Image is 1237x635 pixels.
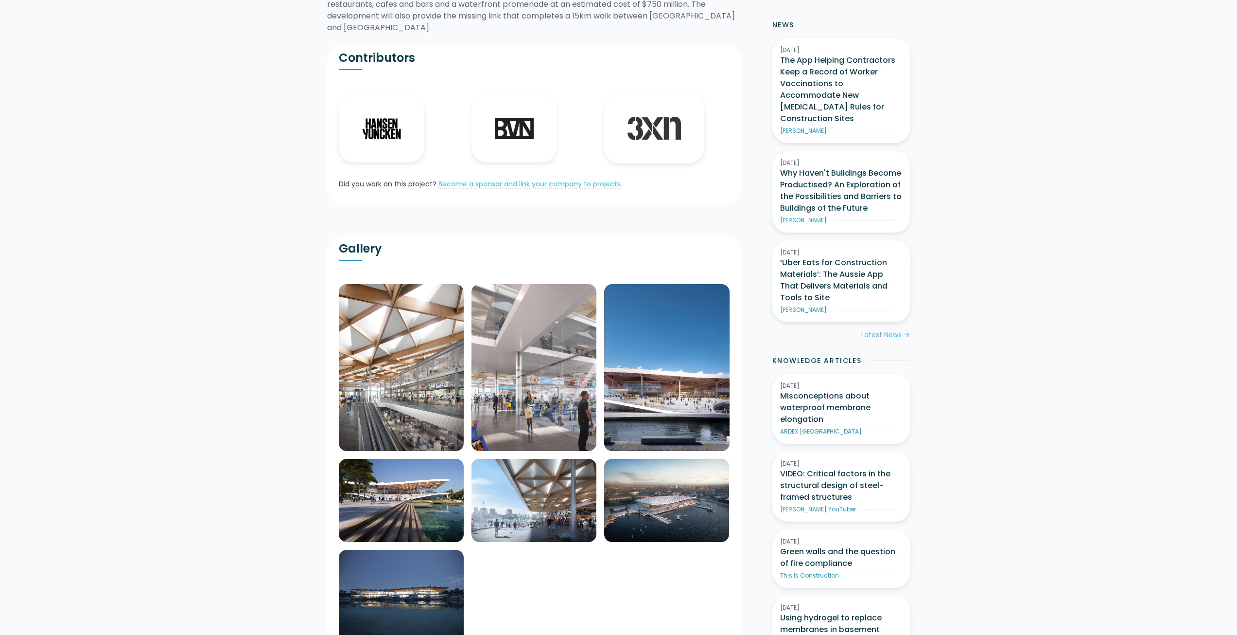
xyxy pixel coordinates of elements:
[772,374,910,444] a: [DATE]Misconceptions about waterproof membrane elongationARDEX [GEOGRAPHIC_DATA]
[780,46,903,54] div: [DATE]
[780,427,862,436] div: ARDEX [GEOGRAPHIC_DATA]
[904,330,910,340] div: arrow_forward
[780,505,856,514] div: [PERSON_NAME] YouTuber
[438,179,622,189] a: Become a sponsor and link your company to projects.
[772,240,910,322] a: [DATE]‘Uber Eats for Construction Materials’: The Aussie App That Delivers Materials and Tools to...
[780,257,903,304] h3: ‘Uber Eats for Construction Materials’: The Aussie App That Delivers Materials and Tools to Site
[339,241,534,256] h2: Gallery
[339,51,534,65] h2: Contributors
[772,151,910,233] a: [DATE]Why Haven't Buildings Become Productised? An Exploration of the Possibilities and Barriers ...
[780,167,903,214] h3: Why Haven't Buildings Become Productised? An Exploration of the Possibilities and Barriers to Bui...
[861,330,910,340] a: Latest Newsarrow_forward
[780,54,903,125] h3: The App Helping Contractors Keep a Record of Worker Vaccinations to Accommodate New [MEDICAL_DATA...
[339,179,436,189] div: Did you work on this project?
[495,118,534,139] img: BVN
[780,571,839,580] div: This Is Construction
[627,117,681,140] img: 3XN
[780,306,827,314] div: [PERSON_NAME]
[780,159,903,167] div: [DATE]
[772,452,910,522] a: [DATE]VIDEO: Critical factors in the structural design of steel-framed structures[PERSON_NAME] Yo...
[772,529,910,588] a: [DATE]Green walls and the question of fire complianceThis Is Construction
[861,330,902,340] div: Latest News
[780,248,903,257] div: [DATE]
[780,216,827,225] div: [PERSON_NAME]
[780,603,903,612] div: [DATE]
[780,390,903,425] h3: Misconceptions about waterproof membrane elongation
[780,127,827,135] div: [PERSON_NAME]
[362,118,401,139] img: Hansen Yuncken
[780,381,903,390] div: [DATE]
[772,356,862,366] h2: Knowledge Articles
[780,537,903,546] div: [DATE]
[780,459,903,468] div: [DATE]
[772,38,910,143] a: [DATE]The App Helping Contractors Keep a Record of Worker Vaccinations to Accommodate New [MEDICA...
[780,468,903,503] h3: VIDEO: Critical factors in the structural design of steel-framed structures
[780,546,903,569] h3: Green walls and the question of fire compliance
[772,20,794,30] h2: News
